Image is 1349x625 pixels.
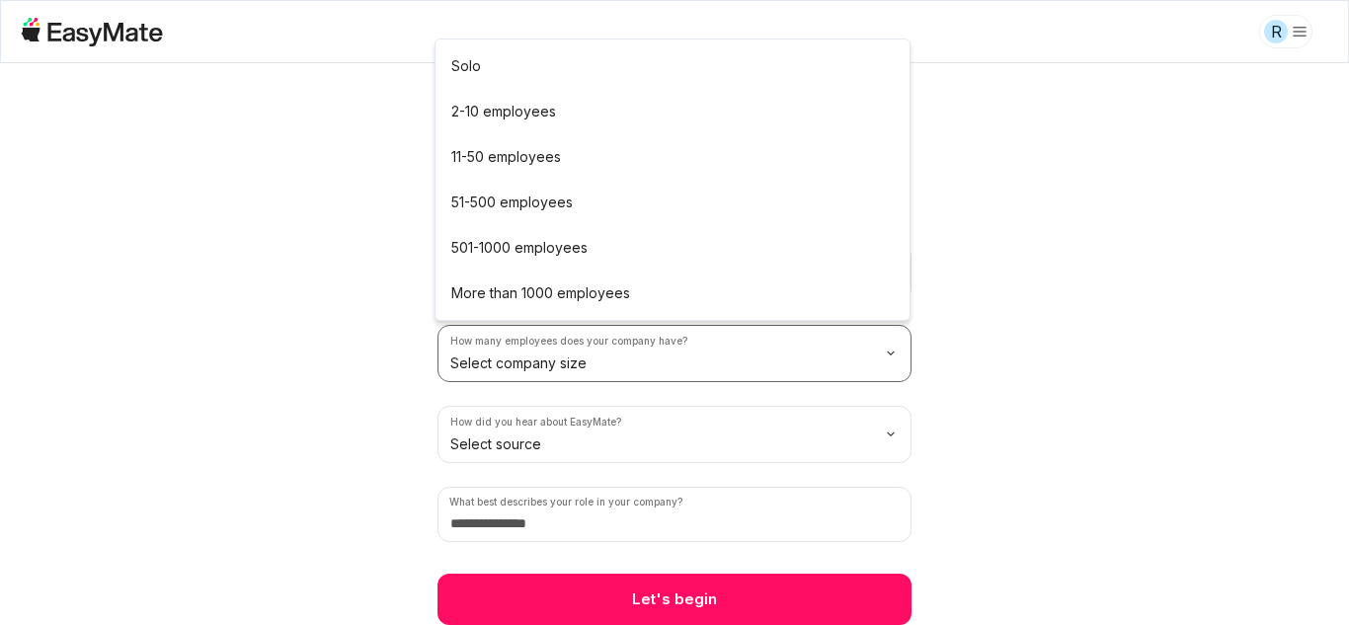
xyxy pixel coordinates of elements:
[451,192,573,213] p: 51-500 employees
[451,55,481,77] p: Solo
[451,146,561,168] p: 11-50 employees
[451,282,630,304] p: More than 1000 employees
[451,101,556,122] p: 2-10 employees
[451,237,588,259] p: 501-1000 employees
